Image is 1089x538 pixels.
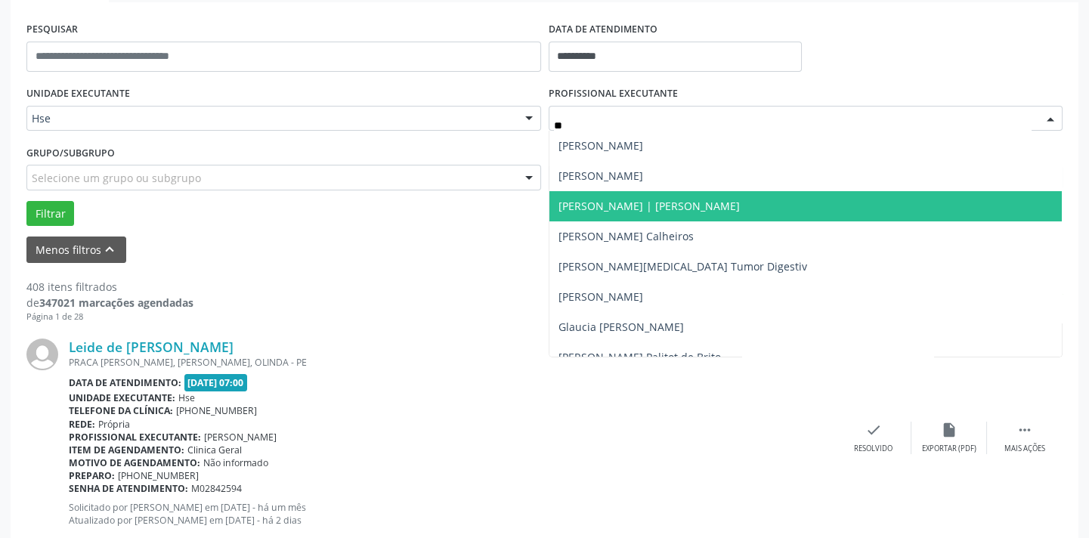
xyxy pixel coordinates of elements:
[32,111,510,126] span: Hse
[1016,422,1033,438] i: 
[69,501,836,527] p: Solicitado por [PERSON_NAME] em [DATE] - há um mês Atualizado por [PERSON_NAME] em [DATE] - há 2 ...
[69,456,200,469] b: Motivo de agendamento:
[549,18,657,42] label: DATA DE ATENDIMENTO
[69,356,836,369] div: PRACA [PERSON_NAME], [PERSON_NAME], OLINDA - PE
[865,422,882,438] i: check
[26,339,58,370] img: img
[26,201,74,227] button: Filtrar
[39,295,193,310] strong: 347021 marcações agendadas
[32,170,201,186] span: Selecione um grupo ou subgrupo
[184,374,248,391] span: [DATE] 07:00
[69,482,188,495] b: Senha de atendimento:
[558,169,643,183] span: [PERSON_NAME]
[69,376,181,389] b: Data de atendimento:
[1004,444,1045,454] div: Mais ações
[558,259,807,274] span: [PERSON_NAME][MEDICAL_DATA] Tumor Digestiv
[558,289,643,304] span: [PERSON_NAME]
[69,404,173,417] b: Telefone da clínica:
[558,229,694,243] span: [PERSON_NAME] Calheiros
[26,311,193,323] div: Página 1 de 28
[187,444,242,456] span: Clinica Geral
[101,241,118,258] i: keyboard_arrow_up
[26,279,193,295] div: 408 itens filtrados
[178,391,195,404] span: Hse
[558,138,643,153] span: [PERSON_NAME]
[69,444,184,456] b: Item de agendamento:
[69,418,95,431] b: Rede:
[69,339,234,355] a: Leide de [PERSON_NAME]
[549,82,678,106] label: PROFISSIONAL EXECUTANTE
[26,18,78,42] label: PESQUISAR
[922,444,976,454] div: Exportar (PDF)
[98,418,130,431] span: Própria
[558,199,740,213] span: [PERSON_NAME] | [PERSON_NAME]
[69,431,201,444] b: Profissional executante:
[558,320,684,334] span: Glaucia [PERSON_NAME]
[69,391,175,404] b: Unidade executante:
[26,141,115,165] label: Grupo/Subgrupo
[69,469,115,482] b: Preparo:
[558,350,721,364] span: [PERSON_NAME] Palitot de Brito
[191,482,242,495] span: M02842594
[854,444,893,454] div: Resolvido
[941,422,958,438] i: insert_drive_file
[176,404,257,417] span: [PHONE_NUMBER]
[204,431,277,444] span: [PERSON_NAME]
[118,469,199,482] span: [PHONE_NUMBER]
[203,456,268,469] span: Não informado
[26,82,130,106] label: UNIDADE EXECUTANTE
[26,237,126,263] button: Menos filtroskeyboard_arrow_up
[26,295,193,311] div: de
